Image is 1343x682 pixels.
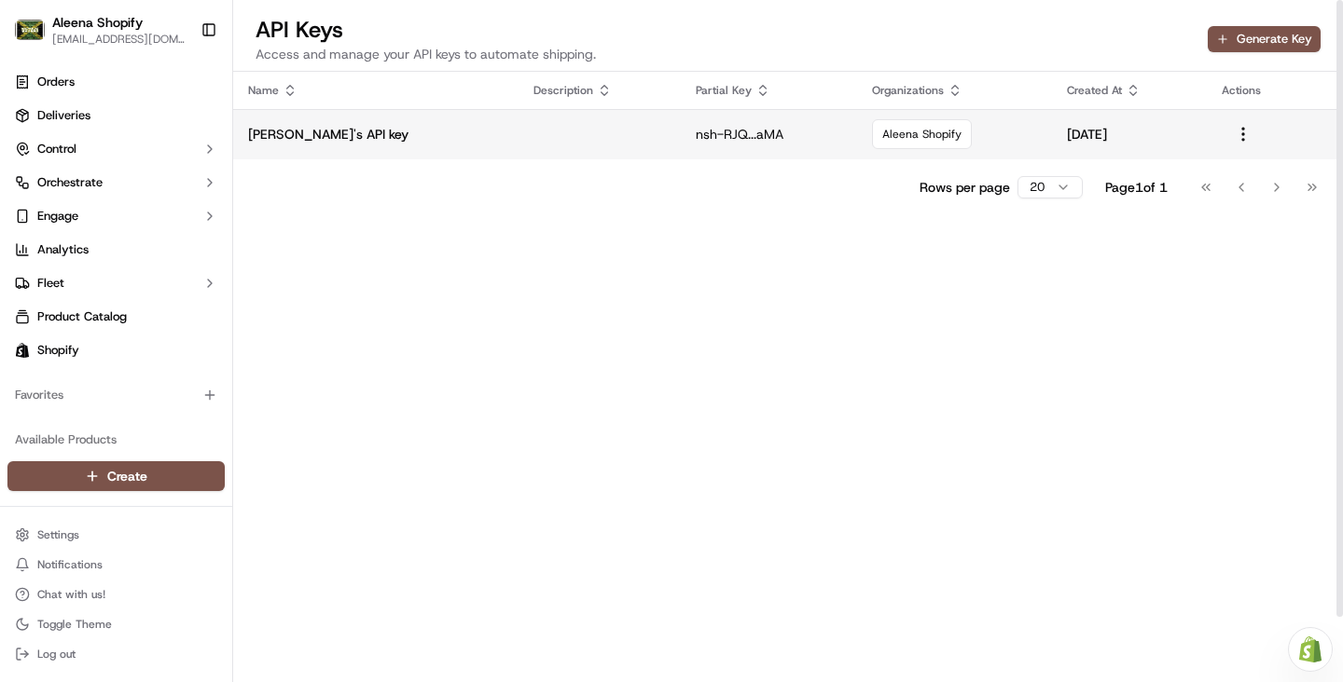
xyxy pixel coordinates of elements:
[37,647,76,662] span: Log out
[150,263,307,296] a: 💻API Documentation
[37,74,75,90] span: Orders
[7,335,225,365] a: Shopify
[37,141,76,157] span: Control
[7,268,225,298] button: Fleet
[872,83,1037,98] div: Organizations
[48,120,336,140] input: Got a question? Start typing here...
[37,557,103,572] span: Notifications
[15,20,45,40] img: Aleena Shopify
[696,83,842,98] div: Partial Key
[37,174,103,191] span: Orchestrate
[7,67,225,97] a: Orders
[7,101,225,130] a: Deliveries
[1067,125,1193,143] p: [DATE]
[7,380,225,410] div: Favorites
[37,527,79,542] span: Settings
[37,107,90,124] span: Deliveries
[7,302,225,332] a: Product Catalog
[1105,178,1168,197] div: Page 1 of 1
[7,522,225,548] button: Settings
[256,45,596,63] p: Access and manage your API keys to automate shipping.
[7,168,225,198] button: Orchestrate
[7,425,225,455] div: Available Products
[19,272,34,287] div: 📗
[7,134,225,164] button: Control
[1208,26,1321,52] button: Generate Key
[696,125,842,143] p: nsh-RJQ...aMA
[186,316,226,330] span: Pylon
[1067,83,1193,98] div: Created At
[52,13,143,32] button: Aleena Shopify
[7,552,225,578] button: Notifications
[37,308,127,325] span: Product Catalog
[7,611,225,637] button: Toggle Theme
[256,15,596,45] h2: API Keys
[37,270,143,289] span: Knowledge Base
[37,208,78,225] span: Engage
[533,83,666,98] div: Description
[7,235,225,265] a: Analytics
[132,315,226,330] a: Powered byPylon
[37,241,89,258] span: Analytics
[7,581,225,607] button: Chat with us!
[63,197,236,211] div: We're available if you need us!
[11,263,150,296] a: 📗Knowledge Base
[1222,83,1328,98] div: Actions
[158,272,173,287] div: 💻
[63,178,306,197] div: Start new chat
[176,270,299,289] span: API Documentation
[7,461,225,491] button: Create
[7,201,225,231] button: Engage
[248,125,504,143] p: [PERSON_NAME]'s API key
[37,342,79,359] span: Shopify
[317,184,339,206] button: Start new chat
[7,7,193,52] button: Aleena ShopifyAleena Shopify[EMAIL_ADDRESS][DOMAIN_NAME]
[52,32,186,47] button: [EMAIL_ADDRESS][DOMAIN_NAME]
[7,641,225,667] button: Log out
[19,75,339,104] p: Welcome 👋
[872,119,972,149] div: Aleena Shopify
[248,83,504,98] div: Name
[37,275,64,292] span: Fleet
[37,617,112,632] span: Toggle Theme
[920,178,1010,197] p: Rows per page
[107,467,147,485] span: Create
[15,343,30,358] img: Shopify logo
[37,587,105,602] span: Chat with us!
[19,178,52,211] img: 1736555255976-a54dd68f-1ca7-489b-9aae-adbdc363a1c4
[19,19,56,56] img: Nash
